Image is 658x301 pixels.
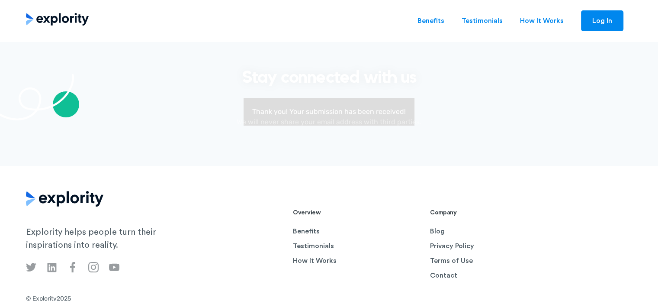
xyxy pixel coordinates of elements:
[26,226,192,261] p: Explority helps people turn their inspirations into reality.
[237,117,421,127] div: We will never share your email address with third parties.
[242,67,417,88] h3: Stay connected with us
[430,241,560,251] a: Privacy Policy
[520,16,564,26] a: How It Works
[430,256,560,266] a: Terms of Use
[430,270,560,281] a: Contact
[293,226,423,236] a: Benefits
[252,107,406,117] div: Thank you! Your submission has been received!
[430,226,560,236] a: Blog
[430,208,560,217] h2: Company
[293,241,423,251] a: Testimonials
[417,16,444,26] a: Benefits
[26,13,89,29] a: home
[293,256,423,266] a: How It Works
[462,16,503,26] a: Testimonials
[581,10,623,31] a: Log In
[293,208,423,217] h2: Overview
[244,98,414,126] div: Sign up for newsletter success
